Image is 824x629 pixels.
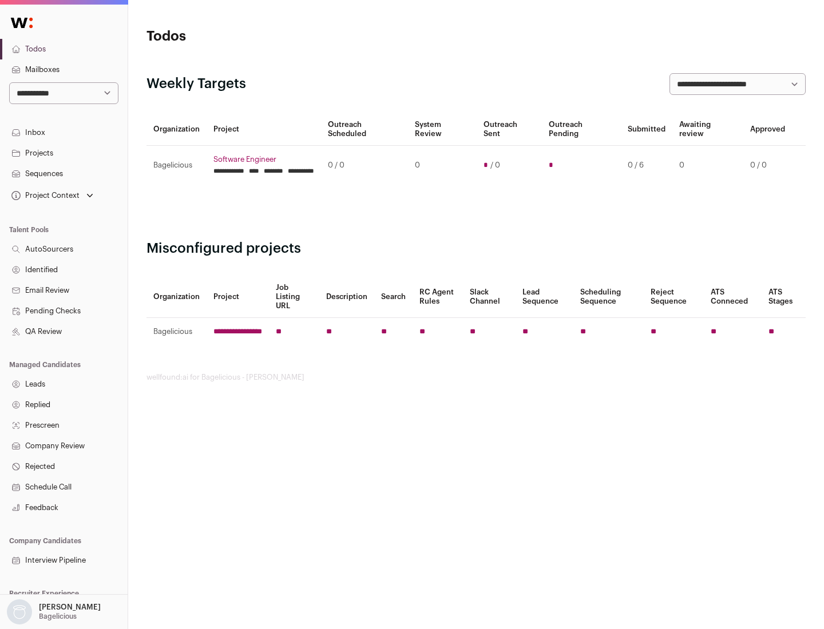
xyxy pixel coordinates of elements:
[743,146,792,185] td: 0 / 0
[644,276,704,318] th: Reject Sequence
[213,155,314,164] a: Software Engineer
[408,146,476,185] td: 0
[146,75,246,93] h2: Weekly Targets
[516,276,573,318] th: Lead Sequence
[672,146,743,185] td: 0
[146,240,806,258] h2: Misconfigured projects
[7,599,32,624] img: nopic.png
[321,113,408,146] th: Outreach Scheduled
[463,276,516,318] th: Slack Channel
[490,161,500,170] span: / 0
[573,276,644,318] th: Scheduling Sequence
[743,113,792,146] th: Approved
[374,276,413,318] th: Search
[321,146,408,185] td: 0 / 0
[408,113,476,146] th: System Review
[207,113,321,146] th: Project
[39,603,101,612] p: [PERSON_NAME]
[319,276,374,318] th: Description
[621,113,672,146] th: Submitted
[39,612,77,621] p: Bagelicious
[9,191,80,200] div: Project Context
[146,373,806,382] footer: wellfound:ai for Bagelicious - [PERSON_NAME]
[9,188,96,204] button: Open dropdown
[207,276,269,318] th: Project
[146,27,366,46] h1: Todos
[269,276,319,318] th: Job Listing URL
[477,113,542,146] th: Outreach Sent
[704,276,761,318] th: ATS Conneced
[146,146,207,185] td: Bagelicious
[762,276,806,318] th: ATS Stages
[146,113,207,146] th: Organization
[146,318,207,346] td: Bagelicious
[621,146,672,185] td: 0 / 6
[542,113,620,146] th: Outreach Pending
[146,276,207,318] th: Organization
[5,11,39,34] img: Wellfound
[5,599,103,624] button: Open dropdown
[672,113,743,146] th: Awaiting review
[413,276,462,318] th: RC Agent Rules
